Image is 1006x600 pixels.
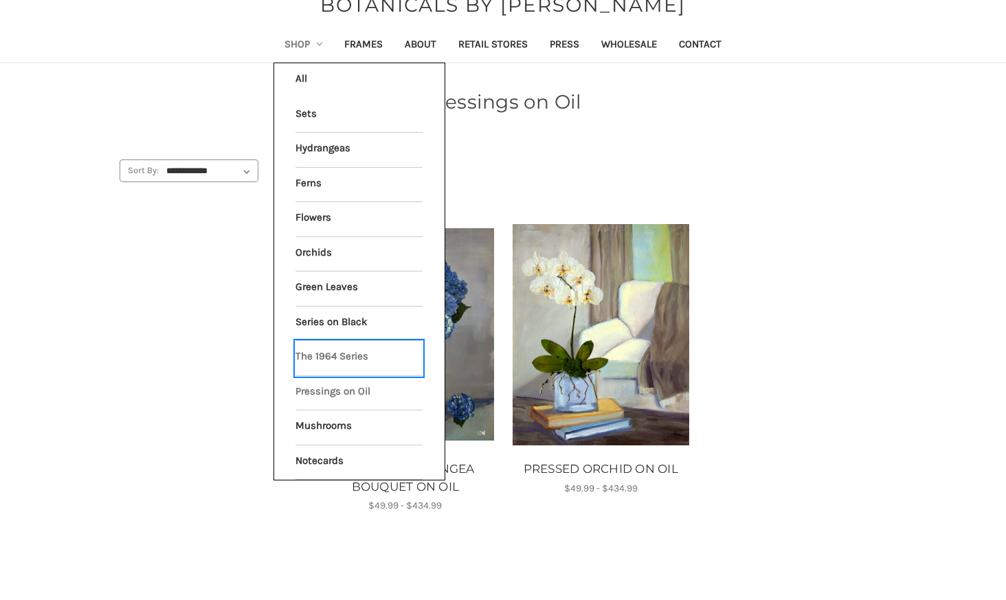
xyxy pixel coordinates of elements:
[295,271,423,306] a: Green Leaves
[668,29,733,63] a: Contact
[120,87,886,116] h1: Pressings on Oil
[539,29,590,63] a: Press
[564,482,638,494] span: $49.99 - $434.99
[447,29,539,63] a: Retail Stores
[295,341,423,375] a: The 1964 Series
[295,98,423,133] a: Sets
[295,133,423,167] a: Hydrangeas
[295,202,423,236] a: Flowers
[333,29,394,63] a: Frames
[295,168,423,202] a: Ferns
[273,29,334,63] a: Shop
[394,29,447,63] a: About
[295,307,423,341] a: Series on Black
[511,460,691,478] a: PRESSED ORCHID ON OIL, Price range from $49.99 to $434.99
[513,224,689,445] img: Unframed
[513,218,689,451] a: PRESSED ORCHID ON OIL, Price range from $49.99 to $434.99
[295,410,423,445] a: Mushrooms
[120,160,159,181] label: Sort By:
[295,237,423,271] a: Orchids
[368,500,442,511] span: $49.99 - $434.99
[295,445,423,480] a: Notecards
[295,376,423,410] a: Pressings on Oil
[590,29,668,63] a: Wholesale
